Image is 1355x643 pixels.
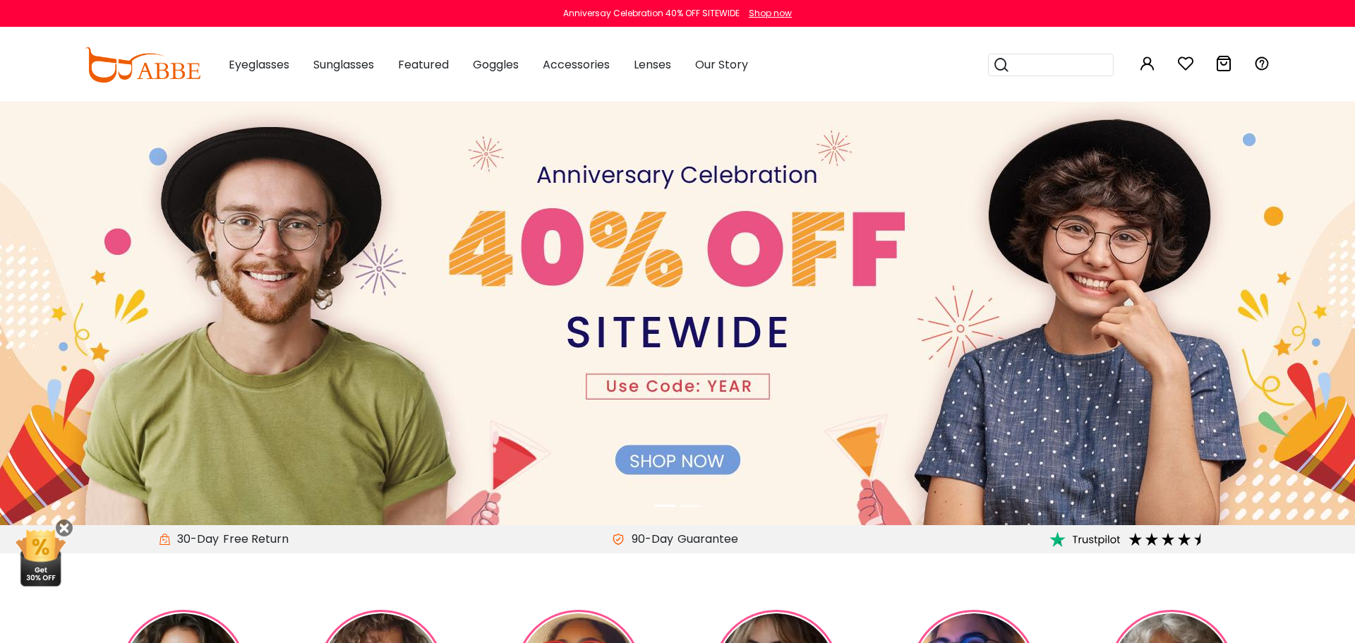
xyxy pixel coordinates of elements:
[398,56,449,73] span: Featured
[742,7,792,19] a: Shop now
[625,531,673,548] span: 90-Day
[229,56,289,73] span: Eyeglasses
[673,531,742,548] div: Guarantee
[563,7,740,20] div: Anniversay Celebration 40% OFF SITEWIDE
[749,7,792,20] div: Shop now
[313,56,374,73] span: Sunglasses
[543,56,610,73] span: Accessories
[634,56,671,73] span: Lenses
[695,56,748,73] span: Our Story
[85,47,200,83] img: abbeglasses.com
[473,56,519,73] span: Goggles
[14,530,67,587] img: mini welcome offer
[170,531,219,548] span: 30-Day
[219,531,293,548] div: Free Return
